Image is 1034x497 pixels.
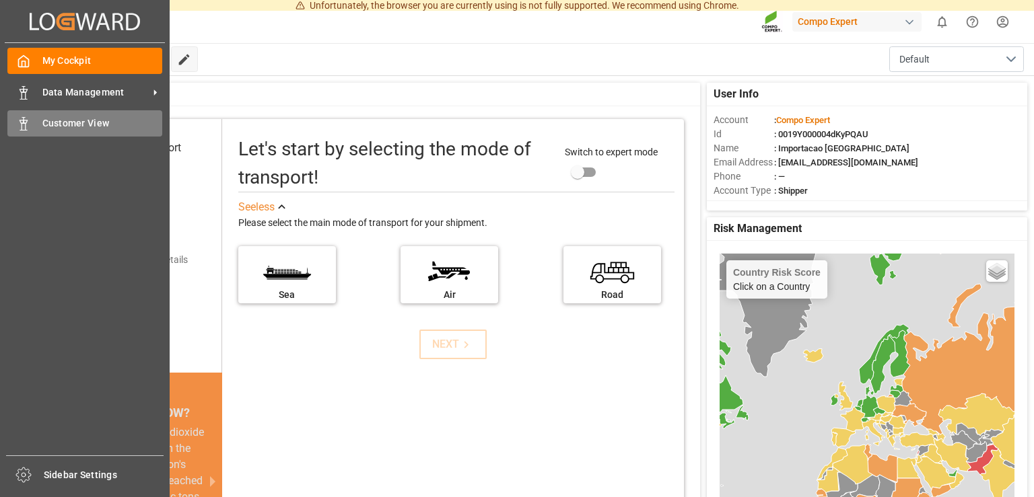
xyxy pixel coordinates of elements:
[238,199,275,215] div: See less
[774,186,808,196] span: : Shipper
[792,9,927,34] button: Compo Expert
[714,113,774,127] span: Account
[957,7,988,37] button: Help Center
[792,12,922,32] div: Compo Expert
[432,336,473,352] div: NEXT
[986,260,1008,282] a: Layers
[774,129,868,139] span: : 0019Y000004dKyPQAU
[570,288,654,302] div: Road
[774,171,785,182] span: : —
[7,48,162,74] a: My Cockpit
[714,184,774,198] span: Account Type
[774,143,909,153] span: : Importacao [GEOGRAPHIC_DATA]
[419,330,487,359] button: NEXT
[104,253,188,267] div: Add shipping details
[714,141,774,155] span: Name
[774,115,830,125] span: :
[714,169,774,184] span: Phone
[714,155,774,169] span: Email Address
[565,147,658,157] span: Switch to expert mode
[733,267,821,292] div: Click on a Country
[927,7,957,37] button: show 0 new notifications
[42,54,163,68] span: My Cockpit
[776,115,830,125] span: Compo Expert
[245,288,329,302] div: Sea
[238,135,552,192] div: Let's start by selecting the mode of transport!
[238,215,675,231] div: Please select the main mode of transport for your shipment.
[42,85,149,100] span: Data Management
[407,288,491,302] div: Air
[733,267,821,278] h4: Country Risk Score
[889,46,1024,72] button: open menu
[899,52,930,67] span: Default
[714,127,774,141] span: Id
[44,468,164,482] span: Sidebar Settings
[774,157,918,167] span: : [EMAIL_ADDRESS][DOMAIN_NAME]
[42,116,163,130] span: Customer View
[761,10,783,34] img: Screenshot%202023-09-29%20at%2010.02.21.png_1712312052.png
[714,86,759,102] span: User Info
[714,221,802,237] span: Risk Management
[7,110,162,137] a: Customer View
